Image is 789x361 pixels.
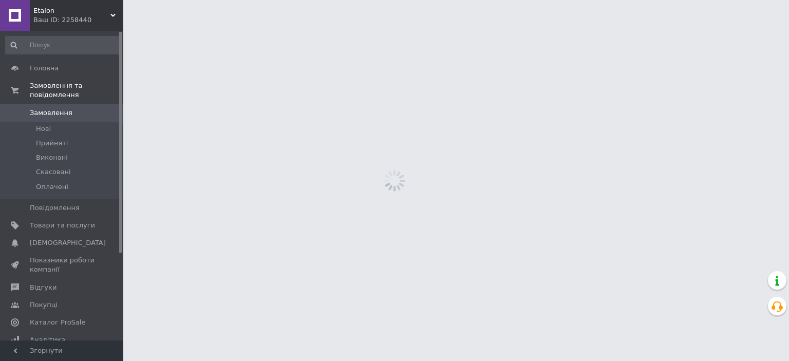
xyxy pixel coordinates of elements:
span: Покупці [30,300,58,310]
span: Замовлення [30,108,72,118]
span: Замовлення та повідомлення [30,81,123,100]
input: Пошук [5,36,121,54]
span: Оплачені [36,182,68,192]
div: Ваш ID: 2258440 [33,15,123,25]
span: Відгуки [30,283,57,292]
span: Повідомлення [30,203,80,213]
span: Виконані [36,153,68,162]
span: Прийняті [36,139,68,148]
span: Показники роботи компанії [30,256,95,274]
span: Аналітика [30,335,65,345]
span: [DEMOGRAPHIC_DATA] [30,238,106,248]
span: Каталог ProSale [30,318,85,327]
span: Etalon [33,6,110,15]
span: Товари та послуги [30,221,95,230]
span: Скасовані [36,167,71,177]
span: Нові [36,124,51,134]
span: Головна [30,64,59,73]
